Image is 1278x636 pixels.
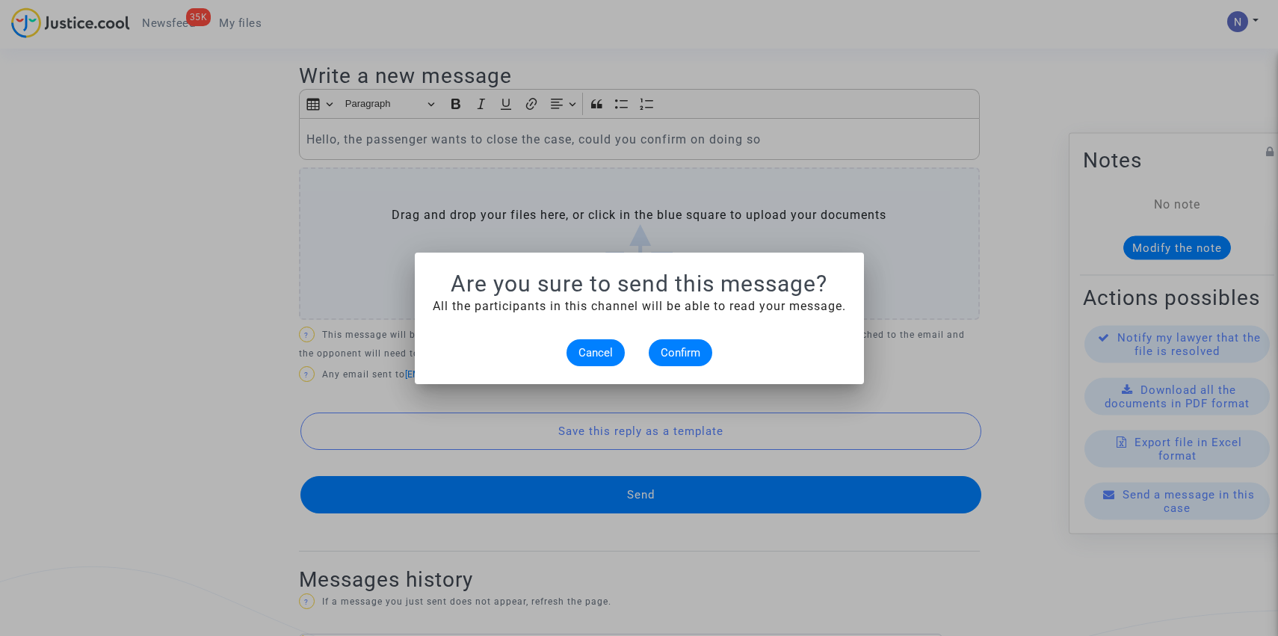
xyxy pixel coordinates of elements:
span: All the participants in this channel will be able to read your message. [433,299,846,313]
button: Confirm [649,339,712,366]
span: Confirm [661,346,700,359]
h1: Are you sure to send this message? [433,271,846,297]
span: Cancel [578,346,613,359]
button: Cancel [567,339,625,366]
